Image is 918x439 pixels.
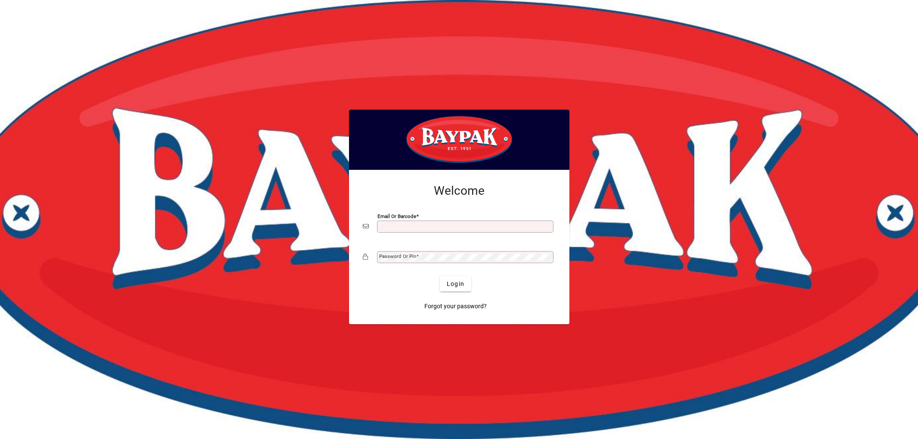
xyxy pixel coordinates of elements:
[363,184,556,198] h2: Welcome
[440,276,471,292] button: Login
[379,253,416,259] mat-label: Password or Pin
[377,213,416,219] mat-label: Email or Barcode
[424,302,487,311] span: Forgot your password?
[447,279,464,289] span: Login
[421,298,490,314] a: Forgot your password?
